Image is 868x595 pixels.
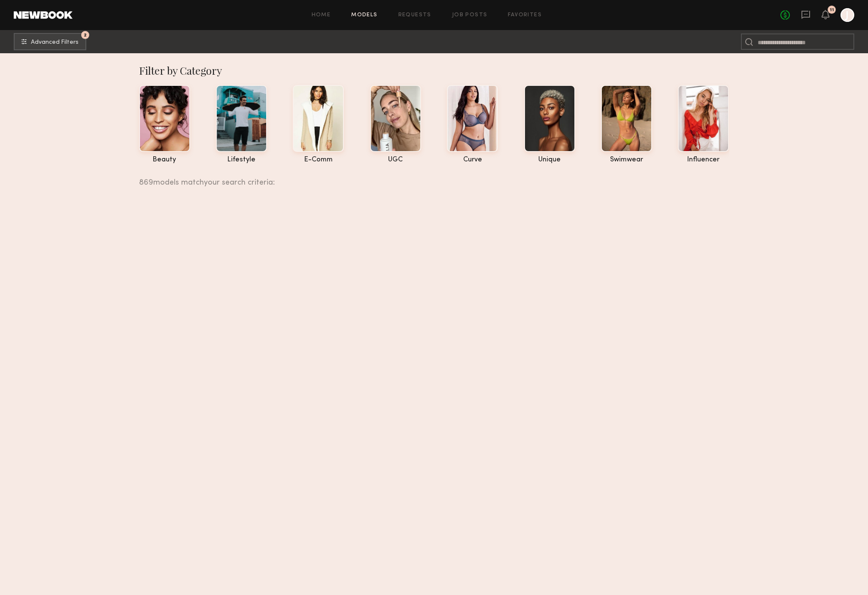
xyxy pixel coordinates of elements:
[830,8,834,12] div: 11
[14,33,86,50] button: 2Advanced Filters
[139,156,190,164] div: beauty
[452,12,488,18] a: Job Posts
[841,8,854,22] a: J
[447,156,498,164] div: curve
[351,12,377,18] a: Models
[293,156,344,164] div: e-comm
[31,39,79,46] span: Advanced Filters
[370,156,421,164] div: UGC
[216,156,267,164] div: lifestyle
[312,12,331,18] a: Home
[524,156,575,164] div: unique
[678,156,729,164] div: influencer
[398,12,431,18] a: Requests
[139,169,722,187] div: 869 models match your search criteria:
[601,156,652,164] div: swimwear
[508,12,542,18] a: Favorites
[139,64,729,77] div: Filter by Category
[84,33,87,37] span: 2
